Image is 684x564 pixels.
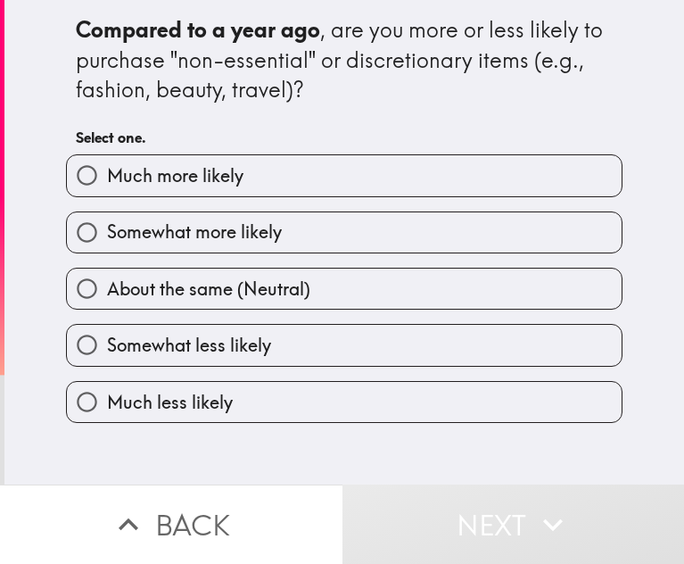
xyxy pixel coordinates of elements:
button: Much more likely [67,155,622,195]
button: Somewhat less likely [67,325,622,365]
div: , are you more or less likely to purchase "non-essential" or discretionary items (e.g., fashion, ... [76,15,613,105]
b: Compared to a year ago [76,16,320,43]
span: Somewhat less likely [107,333,271,358]
span: Much more likely [107,163,243,188]
span: Much less likely [107,390,233,415]
h6: Select one. [76,128,613,147]
span: Somewhat more likely [107,220,282,245]
span: About the same (Neutral) [107,277,310,302]
button: Much less likely [67,382,622,422]
button: About the same (Neutral) [67,269,622,309]
button: Somewhat more likely [67,212,622,253]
